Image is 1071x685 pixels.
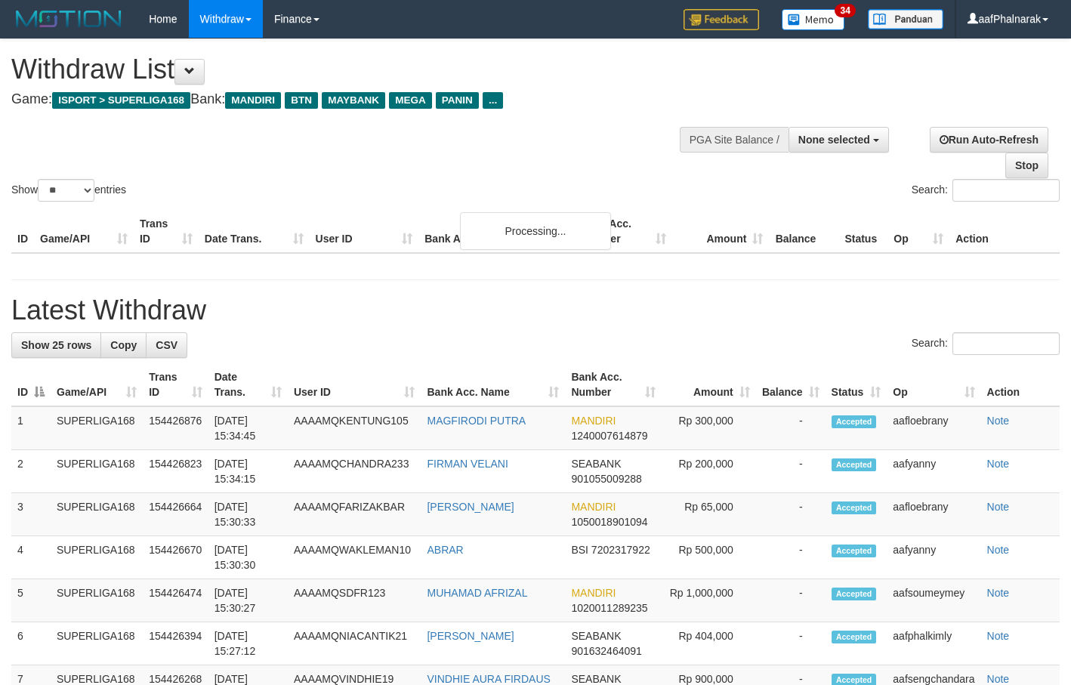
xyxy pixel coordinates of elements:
[832,631,877,643] span: Accepted
[427,415,526,427] a: MAGFIRODI PUTRA
[684,9,759,30] img: Feedback.jpg
[11,622,51,665] td: 6
[952,332,1060,355] input: Search:
[51,579,143,622] td: SUPERLIGA168
[832,415,877,428] span: Accepted
[756,450,826,493] td: -
[51,363,143,406] th: Game/API: activate to sort column ascending
[571,645,641,657] span: Copy 901632464091 to clipboard
[832,501,877,514] span: Accepted
[51,622,143,665] td: SUPERLIGA168
[427,501,514,513] a: [PERSON_NAME]
[987,544,1010,556] a: Note
[51,406,143,450] td: SUPERLIGA168
[11,54,699,85] h1: Withdraw List
[887,363,980,406] th: Op: activate to sort column ascending
[571,458,621,470] span: SEABANK
[887,450,980,493] td: aafyanny
[672,210,770,253] th: Amount
[571,673,621,685] span: SEABANK
[11,363,51,406] th: ID: activate to sort column descending
[11,493,51,536] td: 3
[756,363,826,406] th: Balance: activate to sort column ascending
[887,622,980,665] td: aafphalkimly
[208,579,288,622] td: [DATE] 15:30:27
[38,179,94,202] select: Showentries
[662,493,756,536] td: Rp 65,000
[912,332,1060,355] label: Search:
[571,473,641,485] span: Copy 901055009288 to clipboard
[662,536,756,579] td: Rp 500,000
[591,544,650,556] span: Copy 7202317922 to clipboard
[199,210,310,253] th: Date Trans.
[782,9,845,30] img: Button%20Memo.svg
[389,92,432,109] span: MEGA
[146,332,187,358] a: CSV
[756,536,826,579] td: -
[11,536,51,579] td: 4
[887,536,980,579] td: aafyanny
[110,339,137,351] span: Copy
[887,210,949,253] th: Op
[756,493,826,536] td: -
[887,493,980,536] td: aafloebrany
[832,458,877,471] span: Accepted
[322,92,385,109] span: MAYBANK
[571,630,621,642] span: SEABANK
[756,579,826,622] td: -
[756,622,826,665] td: -
[662,363,756,406] th: Amount: activate to sort column ascending
[987,458,1010,470] a: Note
[225,92,281,109] span: MANDIRI
[662,622,756,665] td: Rp 404,000
[826,363,887,406] th: Status: activate to sort column ascending
[418,210,574,253] th: Bank Acc. Name
[1005,153,1048,178] a: Stop
[436,92,479,109] span: PANIN
[427,673,550,685] a: VINDHIE AURA FIRDAUS
[838,210,887,253] th: Status
[987,501,1010,513] a: Note
[11,8,126,30] img: MOTION_logo.png
[571,587,616,599] span: MANDIRI
[288,536,421,579] td: AAAAMQWAKLEMAN10
[798,134,870,146] span: None selected
[288,579,421,622] td: AAAAMQSDFR123
[460,212,611,250] div: Processing...
[571,544,588,556] span: BSI
[134,210,199,253] th: Trans ID
[756,406,826,450] td: -
[832,545,877,557] span: Accepted
[789,127,889,153] button: None selected
[208,536,288,579] td: [DATE] 15:30:30
[952,179,1060,202] input: Search:
[11,210,34,253] th: ID
[930,127,1048,153] a: Run Auto-Refresh
[571,516,647,528] span: Copy 1050018901094 to clipboard
[421,363,565,406] th: Bank Acc. Name: activate to sort column ascending
[11,406,51,450] td: 1
[981,363,1060,406] th: Action
[832,588,877,600] span: Accepted
[11,450,51,493] td: 2
[11,332,101,358] a: Show 25 rows
[987,415,1010,427] a: Note
[769,210,838,253] th: Balance
[208,493,288,536] td: [DATE] 15:30:33
[835,4,855,17] span: 34
[11,92,699,107] h4: Game: Bank:
[565,363,661,406] th: Bank Acc. Number: activate to sort column ascending
[427,544,463,556] a: ABRAR
[208,450,288,493] td: [DATE] 15:34:15
[288,406,421,450] td: AAAAMQKENTUNG105
[143,536,208,579] td: 154426670
[662,579,756,622] td: Rp 1,000,000
[51,450,143,493] td: SUPERLIGA168
[912,179,1060,202] label: Search:
[288,363,421,406] th: User ID: activate to sort column ascending
[288,622,421,665] td: AAAAMQNIACANTIK21
[208,363,288,406] th: Date Trans.: activate to sort column ascending
[143,363,208,406] th: Trans ID: activate to sort column ascending
[571,430,647,442] span: Copy 1240007614879 to clipboard
[987,630,1010,642] a: Note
